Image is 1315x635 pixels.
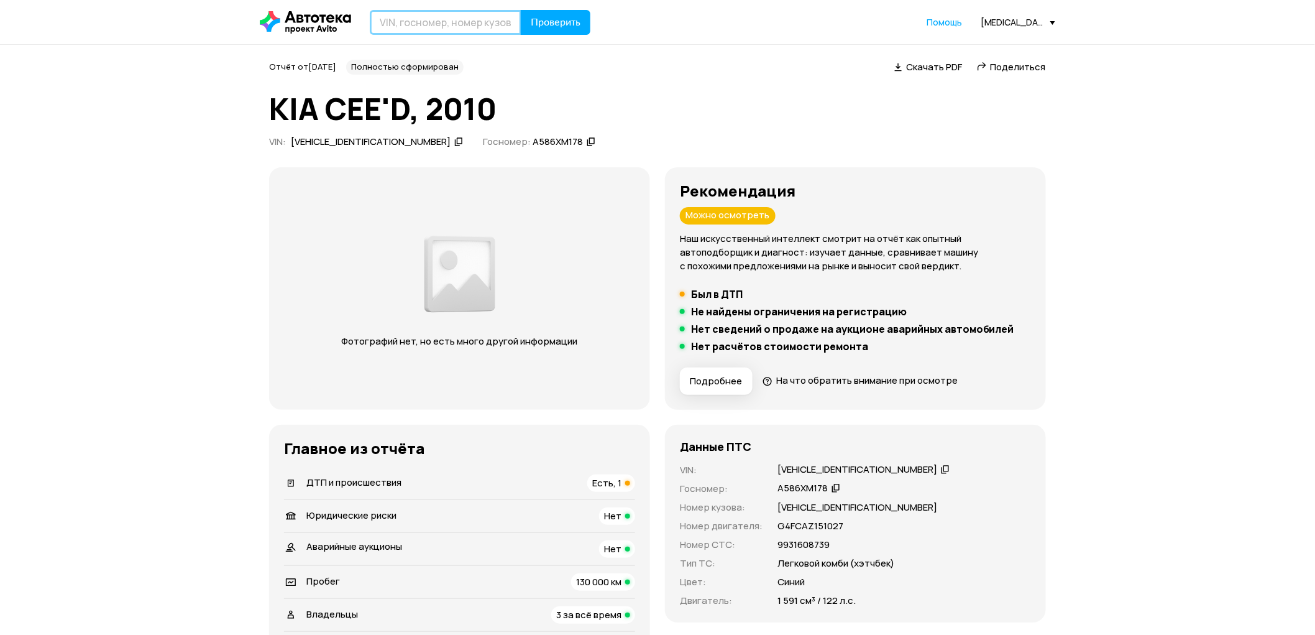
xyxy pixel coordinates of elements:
h3: Главное из отчёта [284,440,635,457]
p: [VEHICLE_IDENTIFICATION_NUMBER] [777,501,937,514]
a: Скачать PDF [894,60,962,73]
span: VIN : [269,135,286,148]
h5: Был в ДТП [691,288,743,300]
h3: Рекомендация [680,182,1031,200]
h5: Нет расчётов стоимости ремонта [691,340,868,353]
p: Фотографий нет, но есть много другой информации [329,335,590,348]
a: Поделиться [977,60,1046,73]
div: А586ХМ178 [777,482,828,495]
p: Легковой комби (хэтчбек) [777,557,894,570]
a: На что обратить внимание при осмотре [763,374,958,387]
p: Номер двигателя : [680,519,763,533]
p: Номер СТС : [680,538,763,552]
p: 9931608739 [777,538,830,552]
button: Подробнее [680,368,753,395]
p: Наш искусственный интеллект смотрит на отчёт как опытный автоподборщик и диагност: изучает данные... [680,232,1031,273]
span: Помощь [927,16,962,28]
span: На что обратить внимание при осмотре [776,374,958,387]
p: Цвет : [680,575,763,589]
p: Синий [777,575,805,589]
div: [VEHICLE_IDENTIFICATION_NUMBER] [291,136,451,149]
h5: Нет сведений о продаже на аукционе аварийных автомобилей [691,323,1014,335]
h4: Данные ПТС [680,440,751,453]
span: Пробег [306,575,340,588]
input: VIN, госномер, номер кузова [370,10,521,35]
button: Проверить [521,10,590,35]
span: Госномер: [483,135,531,148]
div: Можно осмотреть [680,207,776,225]
p: VIN : [680,463,763,477]
span: 130 000 км [576,575,621,588]
h5: Не найдены ограничения на регистрацию [691,305,907,318]
span: Владельцы [306,608,358,621]
p: G4FСАZ151027 [777,519,843,533]
span: Есть, 1 [592,476,621,489]
span: Юридические риски [306,509,396,522]
span: ДТП и происшествия [306,476,401,489]
div: [MEDICAL_DATA][EMAIL_ADDRESS][DOMAIN_NAME] [981,16,1055,28]
span: 3 за всё время [556,608,621,621]
a: Помощь [927,16,962,29]
span: Нет [604,509,621,522]
img: d89e54fb62fcf1f0.png [421,229,499,320]
p: Номер кузова : [680,501,763,514]
span: Поделиться [991,60,1046,73]
div: [VEHICLE_IDENTIFICATION_NUMBER] [777,463,937,476]
p: Двигатель : [680,594,763,608]
span: Аварийные аукционы [306,540,402,553]
span: Проверить [531,17,580,27]
span: Подробнее [690,375,742,387]
div: Полностью сформирован [346,60,464,75]
span: Скачать PDF [906,60,962,73]
p: Тип ТС : [680,557,763,570]
p: 1 591 см³ / 122 л.с. [777,594,856,608]
h1: KIA CEE'D, 2010 [269,92,1046,126]
span: Отчёт от [DATE] [269,61,336,72]
div: А586ХМ178 [533,136,583,149]
p: Госномер : [680,482,763,496]
span: Нет [604,542,621,555]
